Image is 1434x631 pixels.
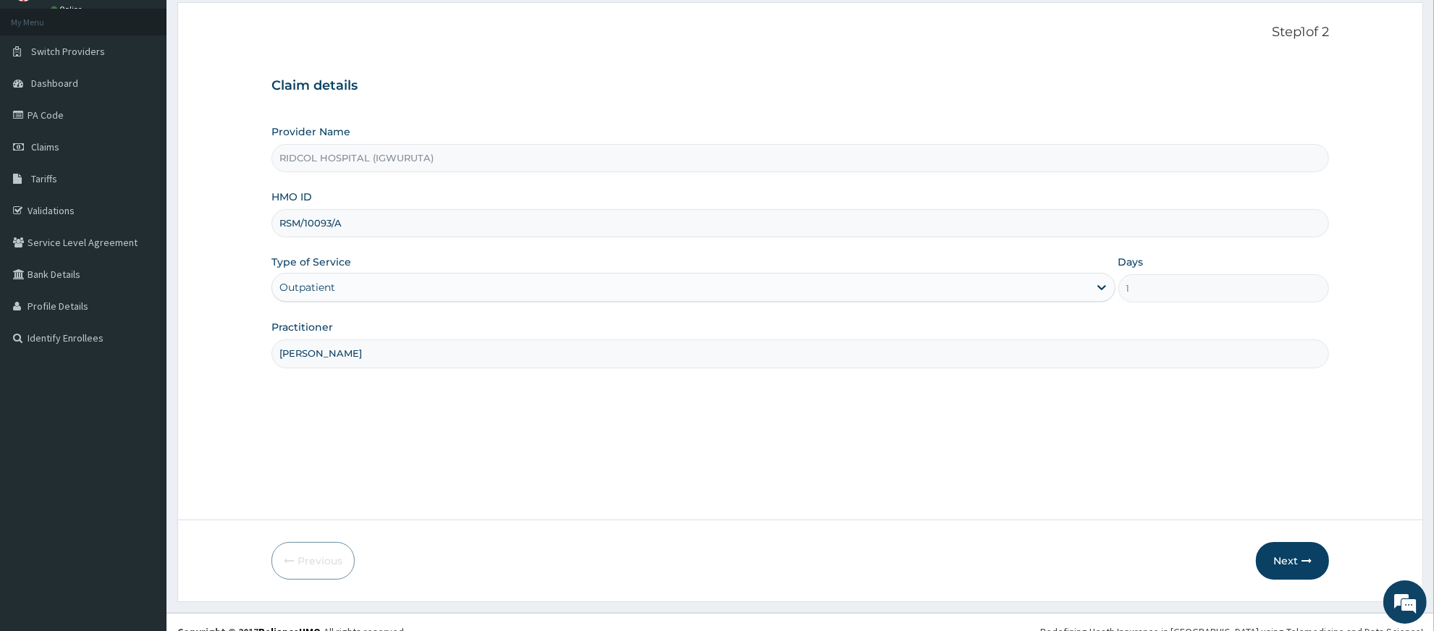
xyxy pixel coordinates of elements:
p: Step 1 of 2 [271,25,1329,41]
span: Tariffs [31,172,57,185]
label: HMO ID [271,190,312,204]
div: Outpatient [279,280,335,295]
div: Minimize live chat window [237,7,272,42]
label: Days [1118,255,1144,269]
img: d_794563401_company_1708531726252_794563401 [27,72,59,109]
span: We're online! [84,182,200,329]
a: Online [51,4,85,14]
label: Provider Name [271,124,350,139]
span: Claims [31,140,59,153]
h3: Claim details [271,78,1329,94]
textarea: Type your message and hit 'Enter' [7,395,276,446]
span: Switch Providers [31,45,105,58]
input: Enter HMO ID [271,209,1329,237]
label: Type of Service [271,255,351,269]
button: Next [1256,542,1329,580]
button: Previous [271,542,355,580]
div: Chat with us now [75,81,243,100]
label: Practitioner [271,320,333,334]
input: Enter Name [271,339,1329,368]
span: Dashboard [31,77,78,90]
